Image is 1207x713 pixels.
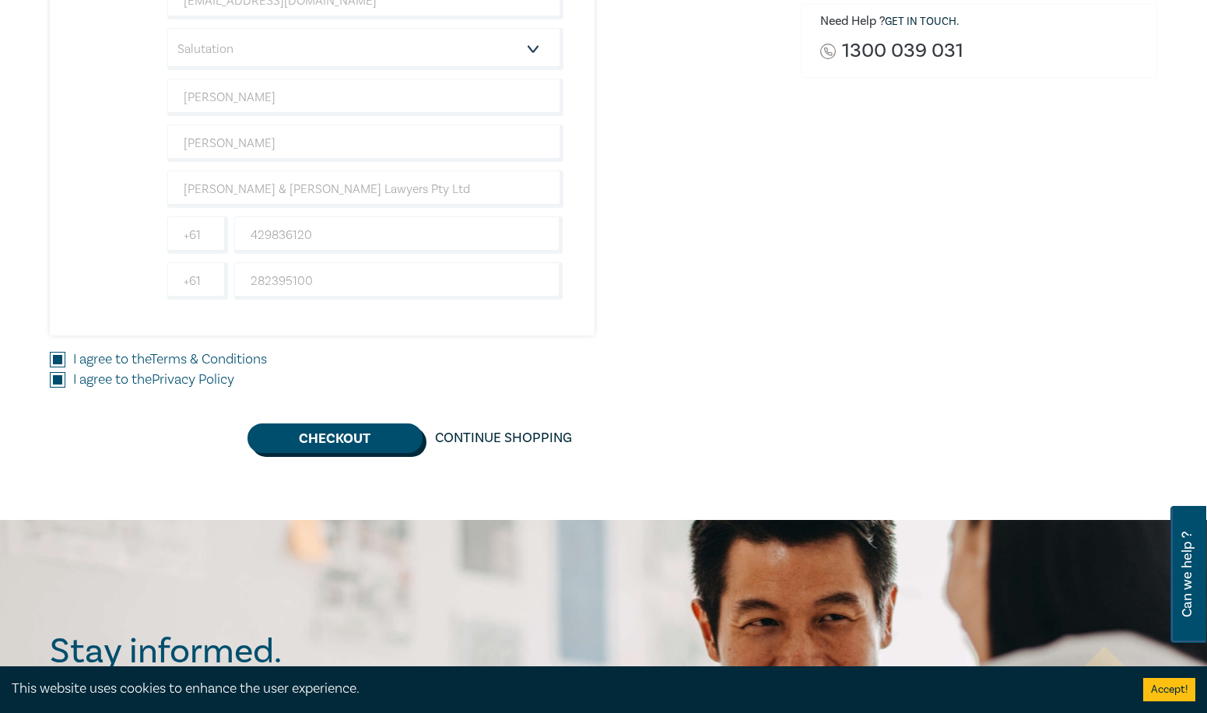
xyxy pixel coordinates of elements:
h6: Need Help ? . [820,14,1146,30]
a: Get in touch [885,15,956,29]
input: Last Name* [167,125,563,162]
button: Accept cookies [1143,678,1195,701]
div: This website uses cookies to enhance the user experience. [12,679,1120,699]
label: I agree to the [73,370,234,390]
a: Terms & Conditions [150,350,267,368]
input: +61 [167,216,228,254]
input: Phone [234,262,563,300]
h2: Stay informed. [50,631,417,672]
input: Mobile* [234,216,563,254]
a: Privacy Policy [152,371,234,388]
input: Company [167,170,563,208]
input: First Name* [167,79,563,116]
span: Can we help ? [1180,515,1195,634]
a: Continue Shopping [423,423,584,453]
button: Checkout [247,423,423,453]
input: +61 [167,262,228,300]
label: I agree to the [73,349,267,370]
a: 1300 039 031 [842,40,963,61]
